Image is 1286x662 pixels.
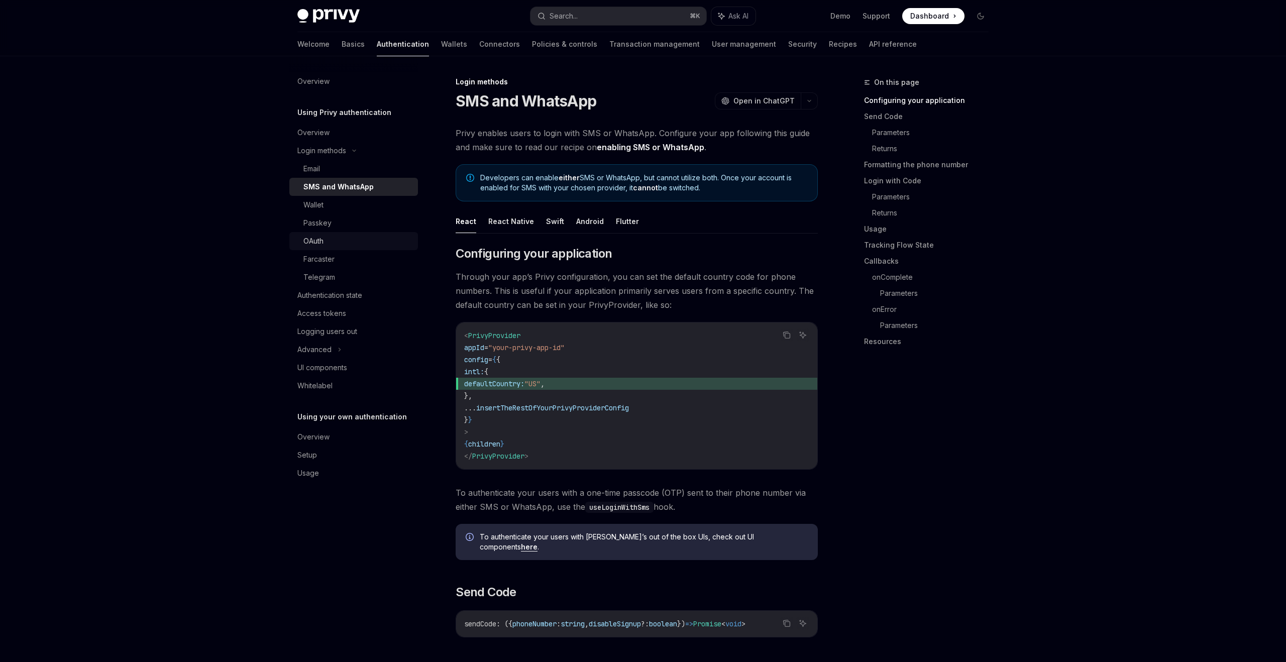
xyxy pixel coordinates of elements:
span: Configuring your application [456,246,612,262]
a: Usage [289,464,418,482]
span: Developers can enable SMS or WhatsApp, but cannot utilize both. Once your account is enabled for ... [480,173,807,193]
a: Login with Code [864,173,997,189]
span: }, [464,391,472,400]
button: Open in ChatGPT [715,92,801,109]
div: Telegram [303,271,335,283]
button: Copy the contents from the code block [780,617,793,630]
div: Authentication state [297,289,362,301]
span: { [464,439,468,449]
a: Authentication state [289,286,418,304]
a: Demo [830,11,850,21]
button: React [456,209,476,233]
a: Security [788,32,817,56]
span: : ({ [496,619,512,628]
a: Tracking Flow State [864,237,997,253]
div: Access tokens [297,307,346,319]
button: Ask AI [711,7,756,25]
a: Parameters [880,317,997,334]
span: < [721,619,725,628]
a: enabling SMS or WhatsApp [597,142,704,153]
span: void [725,619,741,628]
a: Passkey [289,214,418,232]
a: Whitelabel [289,377,418,395]
span: "your-privy-app-id" [488,343,565,352]
button: Copy the contents from the code block [780,328,793,342]
span: ⌘ K [690,12,700,20]
div: Passkey [303,217,332,229]
button: Search...⌘K [530,7,706,25]
span: ... [464,403,476,412]
div: Overview [297,431,330,443]
span: } [468,415,472,424]
div: Email [303,163,320,175]
span: > [741,619,745,628]
div: Advanced [297,344,332,356]
span: { [484,367,488,376]
div: Farcaster [303,253,335,265]
span: => [685,619,693,628]
img: dark logo [297,9,360,23]
a: onComplete [872,269,997,285]
span: Promise [693,619,721,628]
span: Send Code [456,584,516,600]
h5: Using Privy authentication [297,106,391,119]
a: Access tokens [289,304,418,322]
a: Telegram [289,268,418,286]
h5: Using your own authentication [297,411,407,423]
a: onError [872,301,997,317]
div: OAuth [303,235,324,247]
span: = [484,343,488,352]
a: Formatting the phone number [864,157,997,173]
div: Whitelabel [297,380,333,392]
div: Login methods [297,145,346,157]
h1: SMS and WhatsApp [456,92,596,110]
div: SMS and WhatsApp [303,181,374,193]
button: Ask AI [796,328,809,342]
span: sendCode [464,619,496,628]
span: { [492,355,496,364]
span: Privy enables users to login with SMS or WhatsApp. Configure your app following this guide and ma... [456,126,818,154]
a: Logging users out [289,322,418,341]
a: Setup [289,446,418,464]
span: boolean [649,619,677,628]
div: Overview [297,75,330,87]
a: Recipes [829,32,857,56]
code: useLoginWithSms [585,502,654,513]
button: Toggle dark mode [973,8,989,24]
a: Authentication [377,32,429,56]
span: , [541,379,545,388]
a: Parameters [872,125,997,141]
span: } [464,415,468,424]
span: intl: [464,367,484,376]
button: Flutter [616,209,639,233]
a: SMS and WhatsApp [289,178,418,196]
a: Support [863,11,890,21]
a: UI components [289,359,418,377]
span: Ask AI [728,11,748,21]
span: = [488,355,492,364]
span: config [464,355,488,364]
button: Ask AI [796,617,809,630]
span: Through your app’s Privy configuration, you can set the default country code for phone numbers. T... [456,270,818,312]
a: Usage [864,221,997,237]
span: > [524,452,528,461]
a: API reference [869,32,917,56]
a: Configuring your application [864,92,997,108]
span: phoneNumber [512,619,557,628]
span: }) [677,619,685,628]
a: Connectors [479,32,520,56]
a: OAuth [289,232,418,250]
span: Open in ChatGPT [733,96,795,106]
button: Android [576,209,604,233]
span: To authenticate your users with a one-time passcode (OTP) sent to their phone number via either S... [456,486,818,514]
span: "US" [524,379,541,388]
span: PrivyProvider [468,331,520,340]
span: insertTheRestOfYourPrivyProviderConfig [476,403,629,412]
span: </ [464,452,472,461]
a: Overview [289,428,418,446]
span: On this page [874,76,919,88]
span: children [468,439,500,449]
button: Swift [546,209,564,233]
a: Email [289,160,418,178]
span: appId [464,343,484,352]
